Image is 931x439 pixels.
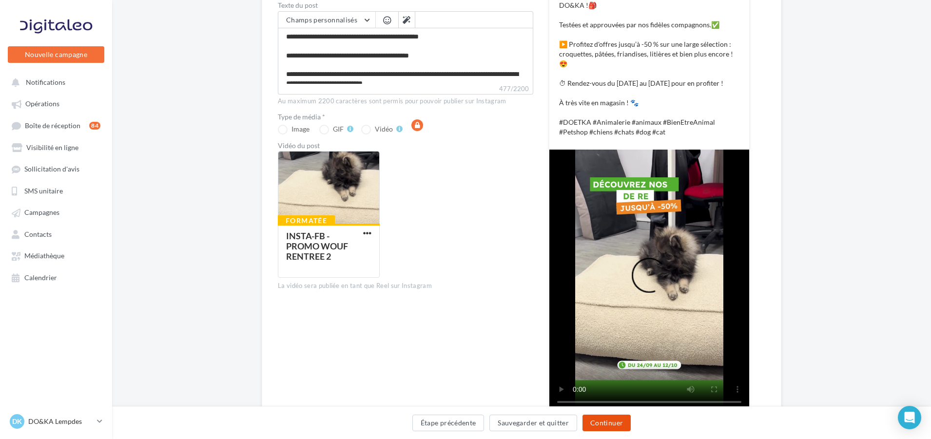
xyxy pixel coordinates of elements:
span: DK [12,417,22,426]
label: 477/2200 [278,84,533,95]
p: DO&KA Lempdes [28,417,93,426]
a: DK DO&KA Lempdes [8,412,104,431]
a: Sollicitation d'avis [6,160,106,177]
span: Champs personnalisés [286,16,357,24]
a: Calendrier [6,268,106,286]
span: Visibilité en ligne [26,143,78,152]
a: Opérations [6,95,106,112]
a: Campagnes [6,203,106,221]
div: Open Intercom Messenger [898,406,921,429]
div: Formatée [278,215,335,226]
a: Boîte de réception84 [6,116,106,134]
div: 84 [89,122,100,130]
button: Sauvegarder et quitter [489,415,577,431]
div: INSTA-FB - PROMO WOUF RENTREE 2 [286,230,348,262]
div: La vidéo sera publiée en tant que Reel sur Instagram [278,282,533,290]
button: Notifications [6,73,102,91]
span: Boîte de réception [25,121,80,130]
button: Nouvelle campagne [8,46,104,63]
span: Contacts [24,230,52,238]
span: Médiathèque [24,252,64,260]
span: Calendrier [24,273,57,282]
span: SMS unitaire [24,187,63,195]
a: Médiathèque [6,247,106,264]
button: Continuer [582,415,631,431]
span: Notifications [26,78,65,86]
a: SMS unitaire [6,182,106,199]
span: Opérations [25,100,59,108]
span: Campagnes [24,209,59,217]
label: Texte du post [278,2,533,9]
a: Contacts [6,225,106,243]
span: Sollicitation d'avis [24,165,79,173]
div: Au maximum 2200 caractères sont permis pour pouvoir publier sur Instagram [278,97,533,106]
div: Vidéo du post [278,142,533,149]
button: Champs personnalisés [278,12,375,28]
label: Type de média * [278,114,533,120]
a: Visibilité en ligne [6,138,106,156]
button: Étape précédente [412,415,485,431]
